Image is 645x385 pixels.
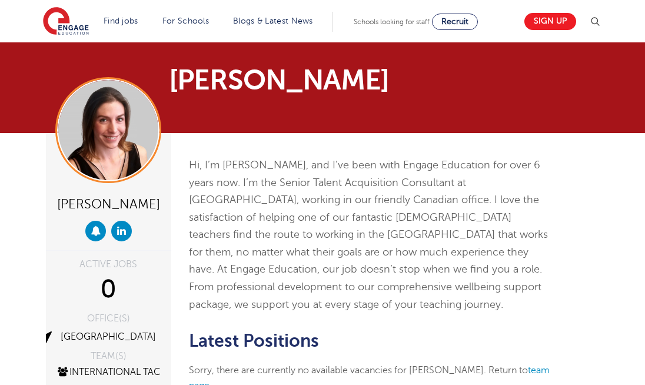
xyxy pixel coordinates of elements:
span: Recruit [441,17,468,26]
div: ACTIVE JOBS [55,260,162,269]
h2: Latest Positions [189,331,552,351]
div: 0 [55,275,162,304]
a: [GEOGRAPHIC_DATA] [61,331,156,342]
a: Find jobs [104,16,138,25]
a: International TAC [56,367,161,377]
p: Hi, I’m [PERSON_NAME], and I’ve been with Engage Education for over 6 years now. I’m the Senior T... [189,157,552,313]
span: Schools looking for staff [354,18,430,26]
div: [PERSON_NAME] [55,192,162,215]
a: Sign up [524,13,576,30]
a: Recruit [432,14,478,30]
h1: [PERSON_NAME] [169,66,361,94]
div: TEAM(S) [55,351,162,361]
div: OFFICE(S) [55,314,162,323]
img: Engage Education [43,7,89,36]
a: For Schools [162,16,209,25]
a: Blogs & Latest News [233,16,313,25]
